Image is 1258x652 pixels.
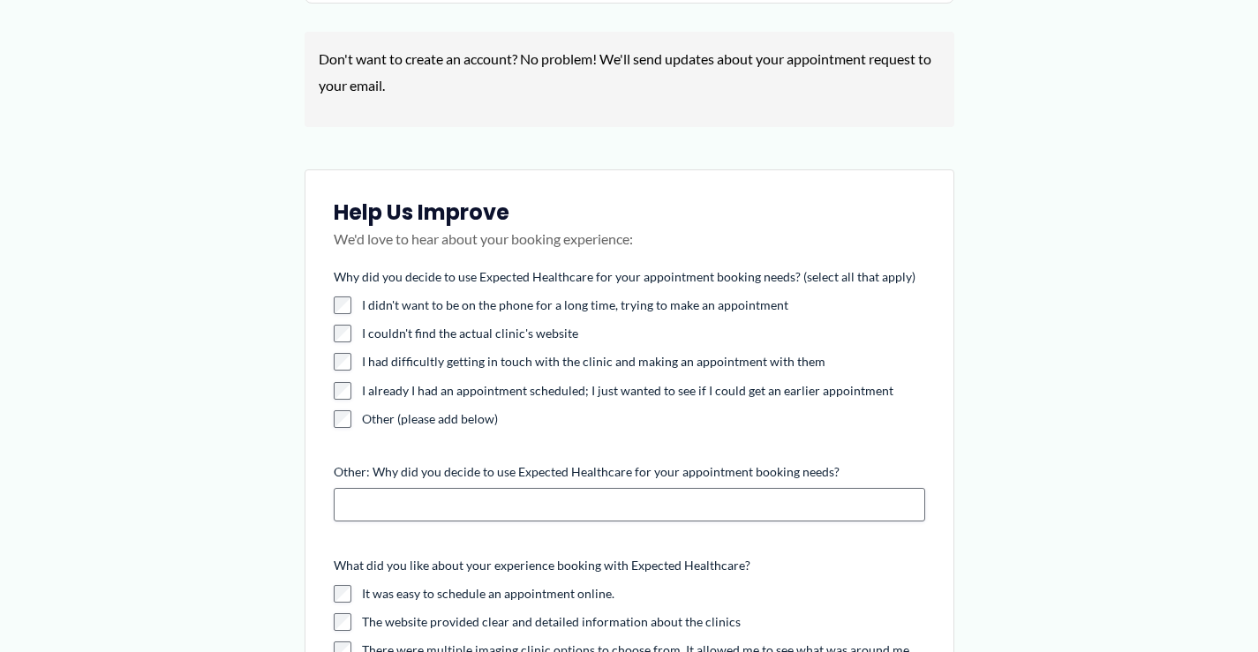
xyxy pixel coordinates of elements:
label: Other (please add below) [362,410,925,428]
label: I already I had an appointment scheduled; I just wanted to see if I could get an earlier appointment [362,382,925,400]
legend: Why did you decide to use Expected Healthcare for your appointment booking needs? (select all tha... [334,268,915,286]
p: We'd love to hear about your booking experience: [334,226,925,270]
label: Other: Why did you decide to use Expected Healthcare for your appointment booking needs? [334,463,925,481]
h3: Help Us Improve [334,199,925,226]
label: I had difficultly getting in touch with the clinic and making an appointment with them [362,353,925,371]
legend: What did you like about your experience booking with Expected Healthcare? [334,557,750,574]
label: I didn't want to be on the phone for a long time, trying to make an appointment [362,296,925,314]
p: Don't want to create an account? No problem! We'll send updates about your appointment request to... [319,46,940,98]
label: It was easy to schedule an appointment online. [362,585,925,603]
label: I couldn't find the actual clinic's website [362,325,925,342]
label: The website provided clear and detailed information about the clinics [362,613,925,631]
